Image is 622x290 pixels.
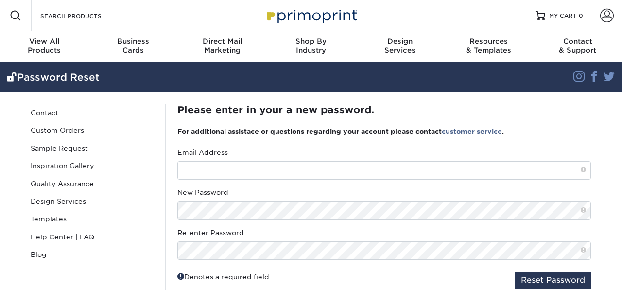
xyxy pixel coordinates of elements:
img: Primoprint [262,5,360,26]
span: MY CART [549,12,577,20]
a: customer service [442,127,502,135]
a: Shop ByIndustry [267,31,356,62]
label: New Password [177,187,228,197]
div: & Templates [444,37,533,54]
a: DesignServices [355,31,444,62]
input: SEARCH PRODUCTS..... [39,10,134,21]
a: Sample Request [27,140,158,157]
a: Direct MailMarketing [178,31,267,62]
span: 0 [579,12,583,19]
span: Design [355,37,444,46]
a: BusinessCards [89,31,178,62]
button: Reset Password [515,272,591,289]
div: & Support [533,37,622,54]
a: Quality Assurance [27,175,158,193]
a: Custom Orders [27,122,158,139]
div: Marketing [178,37,267,54]
span: Shop By [267,37,356,46]
a: Inspiration Gallery [27,157,158,175]
a: Blog [27,246,158,263]
label: Re-enter Password [177,228,244,237]
a: Help Center | FAQ [27,228,158,246]
a: Contact [27,104,158,122]
div: Denotes a required field. [177,272,271,282]
a: Contact& Support [533,31,622,62]
h2: Please enter in your a new password. [177,104,591,116]
div: Industry [267,37,356,54]
span: Direct Mail [178,37,267,46]
h3: For additional assistace or questions regarding your account please contact . [177,127,591,135]
span: Resources [444,37,533,46]
span: Contact [533,37,622,46]
span: Business [89,37,178,46]
a: Design Services [27,193,158,210]
a: Templates [27,210,158,228]
a: Resources& Templates [444,31,533,62]
label: Email Address [177,147,228,157]
div: Services [355,37,444,54]
div: Cards [89,37,178,54]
